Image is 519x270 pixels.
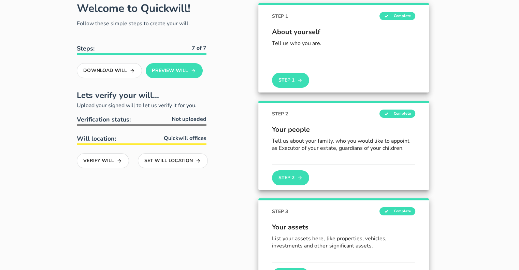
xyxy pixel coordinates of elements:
[272,138,415,152] p: Tell us about your family, who you would like to appoint as Executor of your estate, guardians of...
[77,1,190,16] h1: Welcome to Quickwill!
[379,207,415,215] span: Complete
[272,170,309,185] button: Step 2
[77,89,206,101] h2: Lets verify your will...
[272,222,415,232] span: Your assets
[272,27,415,37] span: About yourself
[272,40,415,47] p: Tell us who you are.
[77,153,129,168] button: Verify Will
[138,153,208,168] button: Set Will Location
[272,73,309,88] button: Step 1
[272,125,415,135] span: Your people
[77,134,116,143] span: Will location:
[77,115,131,124] span: Verification status:
[192,44,206,52] b: 7 of 7
[77,19,206,28] p: Follow these simple steps to create your will.
[379,12,415,20] span: Complete
[77,63,142,78] button: Download Will
[272,13,288,20] span: STEP 1
[272,208,288,215] span: STEP 3
[164,134,206,142] span: Quickwill offices
[77,44,95,53] b: Steps:
[172,115,206,123] span: Not uploaded
[77,101,206,110] p: Upload your signed will to let us verify it for you.
[272,235,415,250] p: List your assets here, like properties, vehicles, investments and other significant assets.
[272,110,288,117] span: STEP 2
[146,63,203,78] button: Preview Will
[379,110,415,118] span: Complete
